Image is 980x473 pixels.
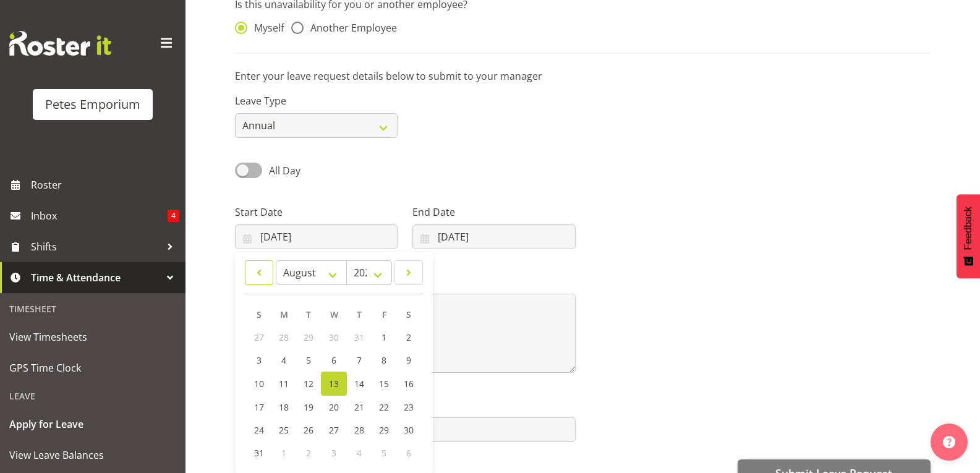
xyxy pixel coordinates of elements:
[281,447,286,459] span: 1
[304,424,313,436] span: 26
[279,424,289,436] span: 25
[247,372,271,396] a: 10
[381,331,386,343] span: 1
[347,349,372,372] a: 7
[406,354,411,366] span: 9
[354,331,364,343] span: 31
[235,69,931,83] p: Enter your leave request details below to submit to your manager
[412,205,575,219] label: End Date
[379,401,389,413] span: 22
[381,447,386,459] span: 5
[329,424,339,436] span: 27
[257,309,262,320] span: S
[372,396,396,419] a: 22
[168,210,179,222] span: 4
[381,354,386,366] span: 8
[321,372,347,396] a: 13
[271,419,296,441] a: 25
[329,331,339,343] span: 30
[306,447,311,459] span: 2
[296,372,321,396] a: 12
[354,424,364,436] span: 28
[9,31,111,56] img: Rosterit website logo
[329,401,339,413] span: 20
[321,396,347,419] a: 20
[347,396,372,419] a: 21
[254,424,264,436] span: 24
[235,224,398,249] input: Click to select...
[254,331,264,343] span: 27
[31,176,179,194] span: Roster
[406,331,411,343] span: 2
[257,354,262,366] span: 3
[306,354,311,366] span: 5
[271,372,296,396] a: 11
[235,93,398,108] label: Leave Type
[280,309,288,320] span: M
[329,378,339,390] span: 13
[357,447,362,459] span: 4
[304,401,313,413] span: 19
[957,194,980,278] button: Feedback - Show survey
[235,205,398,219] label: Start Date
[247,22,284,34] span: Myself
[331,354,336,366] span: 6
[254,447,264,459] span: 31
[9,415,176,433] span: Apply for Leave
[354,401,364,413] span: 21
[321,349,347,372] a: 6
[3,383,182,409] div: Leave
[279,331,289,343] span: 28
[357,354,362,366] span: 7
[406,447,411,459] span: 6
[331,447,336,459] span: 3
[9,328,176,346] span: View Timesheets
[247,349,271,372] a: 3
[31,207,168,225] span: Inbox
[9,446,176,464] span: View Leave Balances
[296,419,321,441] a: 26
[379,378,389,390] span: 15
[321,419,347,441] a: 27
[3,409,182,440] a: Apply for Leave
[254,378,264,390] span: 10
[396,419,421,441] a: 30
[3,322,182,352] a: View Timesheets
[304,331,313,343] span: 29
[382,309,386,320] span: F
[3,352,182,383] a: GPS Time Clock
[406,309,411,320] span: S
[396,396,421,419] a: 23
[247,396,271,419] a: 17
[247,441,271,464] a: 31
[347,419,372,441] a: 28
[296,349,321,372] a: 5
[357,309,362,320] span: T
[271,396,296,419] a: 18
[31,268,161,287] span: Time & Attendance
[396,326,421,349] a: 2
[372,372,396,396] a: 15
[943,436,955,448] img: help-xxl-2.png
[281,354,286,366] span: 4
[3,296,182,322] div: Timesheet
[404,424,414,436] span: 30
[271,349,296,372] a: 4
[396,349,421,372] a: 9
[330,309,338,320] span: W
[379,424,389,436] span: 29
[372,349,396,372] a: 8
[372,326,396,349] a: 1
[404,378,414,390] span: 16
[279,378,289,390] span: 11
[306,309,311,320] span: T
[396,372,421,396] a: 16
[304,378,313,390] span: 12
[354,378,364,390] span: 14
[372,419,396,441] a: 29
[269,164,300,177] span: All Day
[296,396,321,419] a: 19
[31,237,161,256] span: Shifts
[412,224,575,249] input: Click to select...
[3,440,182,471] a: View Leave Balances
